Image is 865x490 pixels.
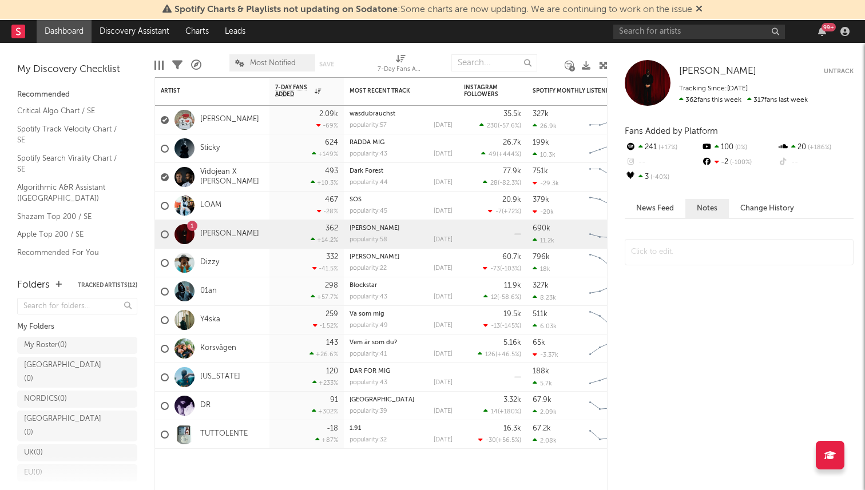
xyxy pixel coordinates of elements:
div: popularity: 32 [350,437,387,443]
span: +17 % [657,145,677,151]
div: [DATE] [434,265,453,272]
div: 26.9k [533,122,557,130]
span: 317 fans last week [679,97,808,103]
a: Critical Algo Chart / SE [17,105,126,117]
div: ( ) [483,179,521,186]
div: +14.2 % [311,236,338,244]
div: 3 [625,170,701,185]
div: [DATE] [434,380,453,386]
div: Folders [17,278,50,292]
a: [PERSON_NAME] [200,229,259,239]
div: RÄDDA MIG [350,140,453,146]
div: +149 % [312,150,338,158]
button: Change History [729,199,806,218]
div: 362 [326,225,338,232]
a: UK(0) [17,444,137,461]
div: 100 [701,140,777,155]
div: -28 % [317,208,338,215]
div: wasdubrauchst [350,111,453,117]
div: Edit Columns [154,49,164,82]
div: 11.9k [504,282,521,289]
span: -73 [490,266,500,272]
div: EU ( 0 ) [24,466,42,480]
div: 298 [325,282,338,289]
a: Shazam Top 200 / SE [17,210,126,223]
svg: Chart title [584,392,636,420]
span: +46.5 % [497,352,519,358]
span: 126 [485,352,495,358]
div: 511k [533,310,547,318]
div: 751k [533,168,548,175]
a: Dashboard [37,20,92,43]
div: popularity: 39 [350,408,387,415]
a: TUTTOLENTE [200,429,248,439]
div: UK ( 0 ) [24,446,43,460]
span: -7 [495,209,502,215]
div: popularity: 41 [350,351,387,357]
div: popularity: 43 [350,151,387,157]
input: Search for artists [613,25,785,39]
div: 35.5k [503,110,521,118]
div: [DATE] [434,151,453,157]
svg: Chart title [584,220,636,249]
div: SOS [350,197,453,203]
div: ( ) [478,350,521,358]
span: -100 % [728,160,752,166]
div: 7-Day Fans Added (7-Day Fans Added) [378,49,423,82]
span: -40 % [649,174,669,181]
div: 120 [326,368,338,375]
div: 332 [326,253,338,261]
a: Blockstar [350,282,377,289]
div: 19.5k [503,310,521,318]
span: -58.6 % [499,294,519,301]
span: 49 [489,152,497,158]
div: 5.7k [533,380,552,387]
button: Save [319,61,334,67]
span: Most Notified [250,59,296,67]
div: -1.52 % [313,322,338,329]
a: Discovery Assistant [92,20,177,43]
svg: Chart title [584,163,636,192]
span: 14 [491,409,498,415]
div: ( ) [483,322,521,329]
a: Algorithmic A&R Assistant ([GEOGRAPHIC_DATA]) [17,181,126,205]
div: 77.9k [503,168,521,175]
span: +444 % [498,152,519,158]
div: 327k [533,110,549,118]
div: [GEOGRAPHIC_DATA] ( 0 ) [24,358,105,386]
span: 0 % [733,145,747,151]
button: Untrack [824,66,854,77]
div: ( ) [479,122,521,129]
a: [GEOGRAPHIC_DATA](0) [17,357,137,388]
svg: Chart title [584,134,636,163]
div: 327k [533,282,549,289]
div: 60.7k [502,253,521,261]
a: [GEOGRAPHIC_DATA] [350,397,414,403]
svg: Chart title [584,363,636,392]
div: 65k [533,339,545,346]
div: popularity: 58 [350,237,387,243]
input: Search for folders... [17,298,137,314]
div: -- [777,155,854,170]
span: 7-Day Fans Added [275,84,312,98]
div: +302 % [312,408,338,415]
div: 67.9k [533,396,551,404]
div: ( ) [488,208,521,215]
div: 493 [325,168,338,175]
div: Most Recent Track [350,87,435,94]
a: Korsvägen [200,344,236,353]
div: 91 [330,396,338,404]
div: 5.16k [503,339,521,346]
div: Vem är som du? [350,340,453,346]
div: popularity: 43 [350,380,387,386]
a: Leads [217,20,253,43]
div: 690k [533,225,550,232]
div: +233 % [312,379,338,387]
div: 67.2k [533,425,551,432]
div: My Roster ( 0 ) [24,338,67,352]
div: popularity: 49 [350,322,388,329]
a: wasdubrauchst [350,111,395,117]
div: popularity: 43 [350,294,387,300]
a: 01an [200,286,217,296]
div: 379k [533,196,549,204]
